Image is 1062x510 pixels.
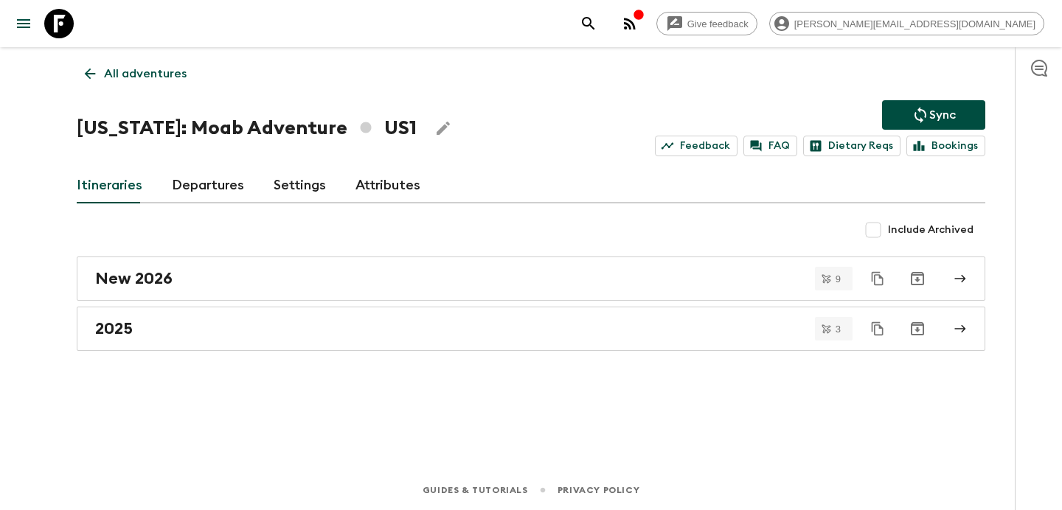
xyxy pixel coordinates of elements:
[104,65,187,83] p: All adventures
[864,315,891,342] button: Duplicate
[929,106,956,124] p: Sync
[743,136,797,156] a: FAQ
[77,59,195,88] a: All adventures
[574,9,603,38] button: search adventures
[77,307,985,351] a: 2025
[903,264,932,293] button: Archive
[827,324,850,334] span: 3
[77,168,142,203] a: Itineraries
[274,168,326,203] a: Settings
[77,256,985,301] a: New 2026
[769,12,1044,35] div: [PERSON_NAME][EMAIL_ADDRESS][DOMAIN_NAME]
[428,113,458,143] button: Edit Adventure Title
[679,18,757,29] span: Give feedback
[9,9,38,38] button: menu
[786,18,1044,29] span: [PERSON_NAME][EMAIL_ADDRESS][DOMAIN_NAME]
[172,168,244,203] a: Departures
[906,136,985,156] a: Bookings
[888,223,974,237] span: Include Archived
[655,136,737,156] a: Feedback
[803,136,900,156] a: Dietary Reqs
[827,274,850,284] span: 9
[355,168,420,203] a: Attributes
[95,319,133,338] h2: 2025
[882,100,985,130] button: Sync adventure departures to the booking engine
[423,482,528,498] a: Guides & Tutorials
[77,113,417,143] h1: [US_STATE]: Moab Adventure US1
[656,12,757,35] a: Give feedback
[558,482,639,498] a: Privacy Policy
[95,269,173,288] h2: New 2026
[864,265,891,292] button: Duplicate
[903,314,932,343] button: Archive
